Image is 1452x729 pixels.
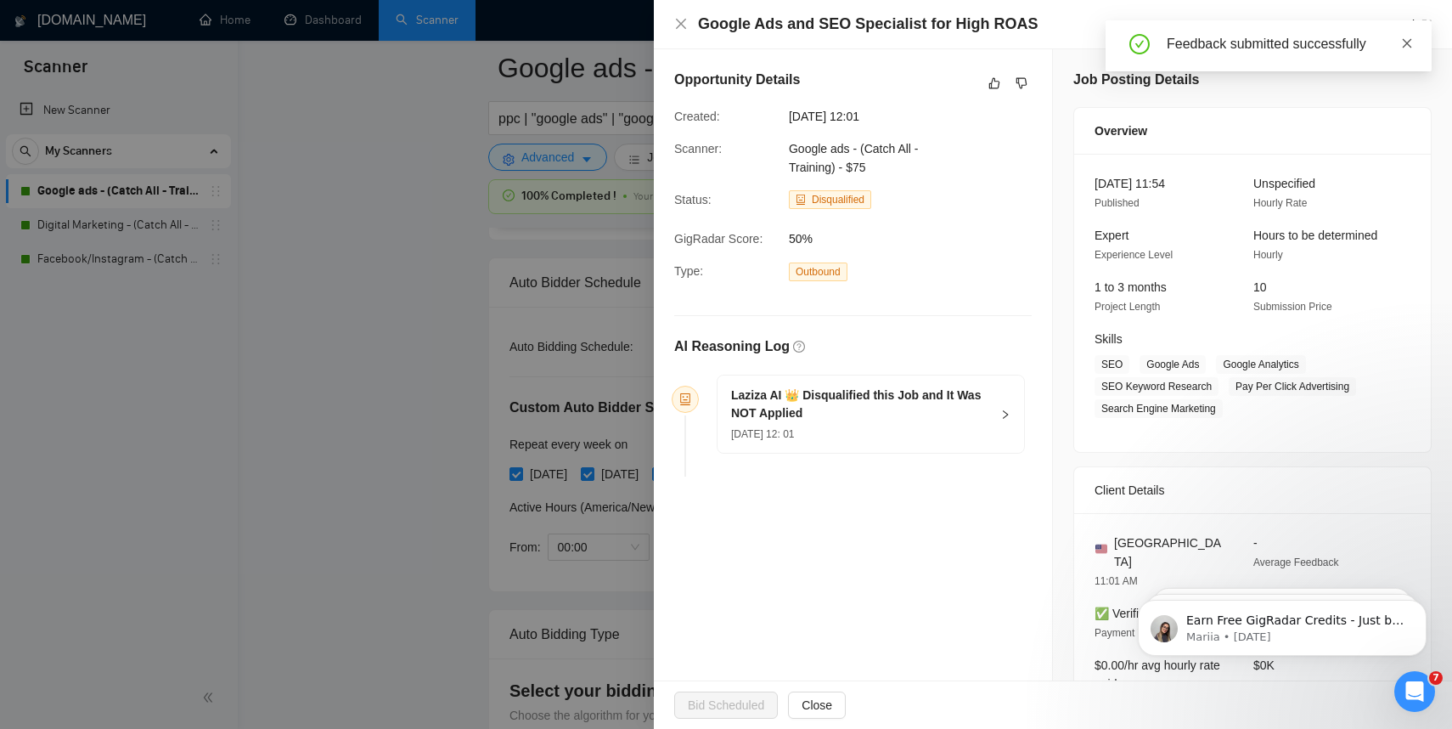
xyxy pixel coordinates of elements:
span: Home [37,573,76,585]
span: Type: [674,264,703,278]
img: Profile image for Dima [182,27,216,61]
span: Hourly Rate [1253,197,1307,209]
span: close [1401,37,1413,49]
img: Profile image for Nazar [246,27,280,61]
span: Search for help [35,427,138,444]
div: Recent messageProfile image for AI Assistant from GigRadar 📡Rate your conversationAI Assistant fr... [17,257,323,347]
h5: Laziza AI 👑 Disqualified this Job and It Was NOT Applied [731,387,990,422]
span: 7 [1429,671,1443,685]
span: $0.00/hr avg hourly rate paid [1095,658,1220,691]
span: Overview [1095,121,1147,140]
button: Messages [113,530,226,598]
span: Expert [1095,229,1128,242]
span: robot [679,393,691,405]
span: [DATE] 11:54 [1095,177,1165,190]
div: 🔠 GigRadar Search Syntax: Query Operators for Optimized Job Searches [25,508,315,557]
span: Hours to be determined [1253,229,1377,242]
span: SEO [1095,355,1129,374]
span: Created: [674,110,720,123]
span: Help [269,573,296,585]
iframe: Intercom live chat [1394,671,1435,712]
span: robot [796,195,806,205]
div: Recent message [35,272,305,290]
button: Close [674,17,688,31]
div: Ask a question [35,370,284,387]
span: Unspecified [1253,177,1315,190]
h4: Google Ads and SEO Specialist for High ROAS [698,14,1038,35]
span: Close [802,696,832,715]
span: Experience Level [1095,249,1173,261]
span: - [1253,536,1258,550]
span: SEO Keyword Research [1095,377,1218,396]
button: Search for help [25,418,315,452]
div: ✅ How To: Connect your agency to [DOMAIN_NAME] [35,466,284,501]
h5: Opportunity Details [674,70,800,90]
div: Profile image for AI Assistant from GigRadar 📡Rate your conversationAI Assistant from GigRadar 📡•... [18,283,322,346]
div: Ask a question [17,355,323,402]
button: Close [788,692,846,719]
button: like [984,73,1005,93]
button: dislike [1011,73,1032,93]
h5: Job Posting Details [1073,70,1199,90]
div: 🔠 GigRadar Search Syntax: Query Operators for Optimized Job Searches [35,515,284,551]
span: Average Feedback [1253,557,1339,568]
div: • [DATE] [237,314,284,332]
span: 11:01 AM [1095,575,1138,587]
a: Go to Upworkexport [1345,18,1432,31]
span: Pay Per Click Advertising [1229,377,1356,396]
span: Payment Verification [1095,627,1187,639]
span: Scanner: [674,142,722,155]
span: Skills [1095,332,1123,346]
span: check-circle [1129,34,1150,54]
span: question-circle [793,341,805,353]
span: Google ads - (Catch All - Training) - $75 [789,142,919,174]
span: ✅ Verified [1095,607,1152,620]
p: Hi [PERSON_NAME][EMAIL_ADDRESS][DOMAIN_NAME] 👋 [34,121,306,207]
span: Outbound [789,263,847,281]
span: Status: [674,193,712,206]
p: How can we help? [34,207,306,236]
img: Profile image for Viktor [214,27,248,61]
span: 1 to 3 months [1095,280,1167,294]
div: AI Assistant from GigRadar 📡 [76,314,234,332]
span: right [1000,410,1010,420]
div: Feedback submitted successfully [1167,34,1411,54]
button: Help [227,530,340,598]
span: like [988,76,1000,90]
h5: AI Reasoning Log [674,336,790,357]
span: Rate your conversation [76,298,214,312]
iframe: Intercom notifications message [1112,564,1452,683]
span: Disqualified [812,194,864,206]
span: Published [1095,197,1140,209]
span: GigRadar Score: [674,232,763,246]
span: [DATE] 12:01 [789,107,1044,126]
div: Close [292,27,323,58]
img: Profile image for AI Assistant from GigRadar 📡 [35,297,69,331]
span: close [674,17,688,31]
span: 50% [789,229,1044,248]
img: logo [34,32,61,59]
span: Hourly [1253,249,1283,261]
span: Google Ads [1140,355,1206,374]
span: Search Engine Marketing [1095,399,1223,418]
span: 10 [1253,280,1267,294]
img: 🇺🇸 [1095,543,1107,555]
span: [DATE] 12: 01 [731,428,794,440]
span: Google Analytics [1216,355,1305,374]
div: Client Details [1095,467,1410,513]
span: dislike [1016,76,1027,90]
span: Messages [141,573,200,585]
span: Project Length [1095,301,1160,313]
span: Submission Price [1253,301,1332,313]
div: ✅ How To: Connect your agency to [DOMAIN_NAME] [25,459,315,508]
span: [GEOGRAPHIC_DATA] [1114,534,1226,571]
